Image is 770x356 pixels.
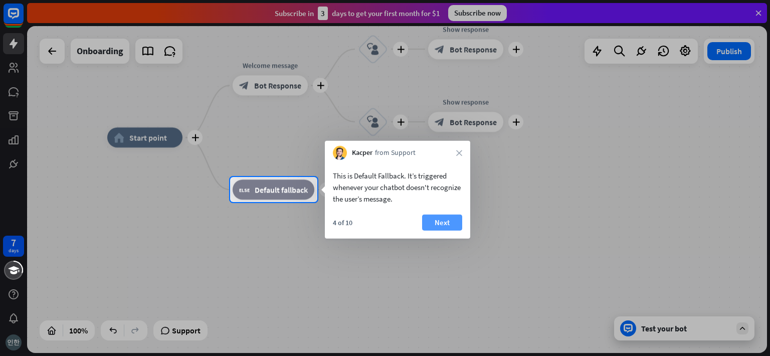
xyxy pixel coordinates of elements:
[8,4,38,34] button: Open LiveChat chat widget
[239,185,250,195] i: block_fallback
[255,185,308,195] span: Default fallback
[422,215,462,231] button: Next
[352,148,372,158] span: Kacper
[375,148,416,158] span: from Support
[333,170,462,205] div: This is Default Fallback. It’s triggered whenever your chatbot doesn't recognize the user’s message.
[456,150,462,156] i: close
[333,218,352,227] div: 4 of 10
